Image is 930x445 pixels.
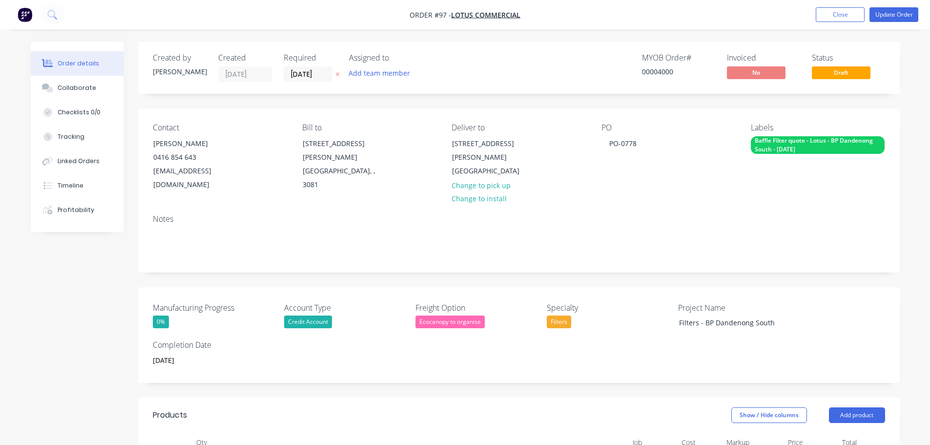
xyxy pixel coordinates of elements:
div: Bill to [302,123,436,132]
div: [STREET_ADDRESS][PERSON_NAME] [452,137,533,164]
div: Status [812,53,885,63]
div: Order details [58,59,99,68]
label: Specialty [547,302,669,314]
button: Show / Hide columns [731,407,807,423]
div: Tracking [58,132,84,141]
label: Completion Date [153,339,275,351]
div: Baffle Filter quote - Lotus - BP Dandenong South - [DATE] [751,136,885,154]
button: Linked Orders [31,149,124,173]
div: Timeline [58,181,83,190]
button: Timeline [31,173,124,198]
input: Enter date [146,353,268,368]
div: 00004000 [642,66,715,77]
button: Collaborate [31,76,124,100]
div: 0% [153,316,169,328]
div: Assigned to [349,53,447,63]
div: Notes [153,214,885,224]
div: [PERSON_NAME] [153,137,234,150]
span: No [727,66,785,79]
button: Add team member [349,66,415,80]
button: Change to pick up [446,178,516,191]
div: Required [284,53,337,63]
div: [PERSON_NAME]0416 854 643[EMAIL_ADDRESS][DOMAIN_NAME] [145,136,243,192]
button: Checklists 0/0 [31,100,124,125]
div: Invoiced [727,53,800,63]
div: Created [218,53,272,63]
button: Tracking [31,125,124,149]
div: [STREET_ADDRESS][PERSON_NAME][GEOGRAPHIC_DATA] [444,136,541,178]
div: Ecocanopy to organise [415,316,485,328]
button: Order details [31,51,124,76]
div: Deliver to [452,123,585,132]
div: Linked Orders [58,157,100,166]
div: [STREET_ADDRESS][PERSON_NAME][GEOGRAPHIC_DATA], , 3081 [294,136,392,192]
div: PO [601,123,735,132]
button: Update Order [869,7,918,22]
div: Checklists 0/0 [58,108,101,117]
div: [STREET_ADDRESS][PERSON_NAME] [303,137,384,164]
span: Draft [812,66,870,79]
div: 0416 854 643 [153,150,234,164]
label: Freight Option [415,302,537,314]
span: Order #97 - [410,10,451,20]
div: [GEOGRAPHIC_DATA] [452,164,533,178]
div: Profitability [58,206,94,214]
button: Profitability [31,198,124,222]
div: [EMAIL_ADDRESS][DOMAIN_NAME] [153,164,234,191]
button: Close [816,7,865,22]
div: [GEOGRAPHIC_DATA], , 3081 [303,164,384,191]
div: Filters - BP Dandenong South [671,316,793,330]
img: Factory [18,7,32,22]
div: PO-0778 [601,136,644,150]
button: Add product [829,407,885,423]
a: Lotus Commercial [451,10,520,20]
div: Credit Account [284,316,332,328]
div: Filters [547,316,571,328]
div: Created by [153,53,207,63]
div: Contact [153,123,287,132]
div: [PERSON_NAME] [153,66,207,77]
button: Add team member [343,66,415,80]
div: Products [153,409,187,421]
label: Account Type [284,302,406,314]
label: Project Name [678,302,800,314]
div: MYOB Order # [642,53,715,63]
div: Collaborate [58,84,96,92]
label: Manufacturing Progress [153,302,275,314]
div: Labels [751,123,885,132]
button: Change to install [446,192,512,205]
